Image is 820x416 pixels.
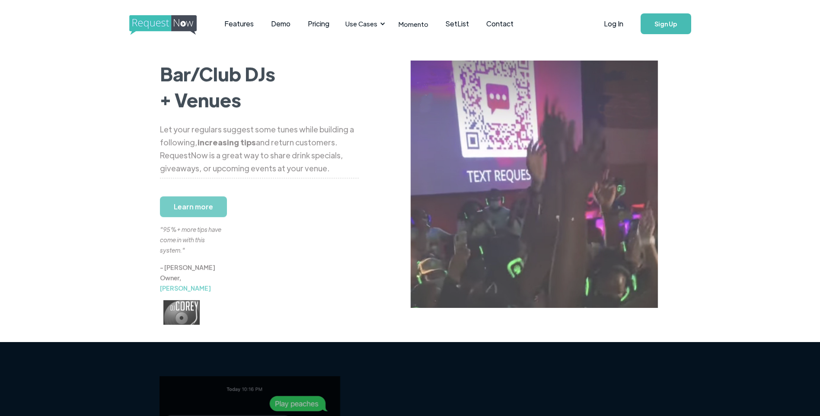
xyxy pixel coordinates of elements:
[437,10,478,37] a: SetList
[390,11,437,37] a: Momento
[129,15,194,32] a: home
[216,10,262,37] a: Features
[299,10,338,37] a: Pricing
[160,284,211,292] a: [PERSON_NAME]
[160,203,225,255] div: "95%+ more tips have come in with this system."
[160,262,225,293] div: - [PERSON_NAME] Owner,
[160,196,227,217] a: Learn more
[262,10,299,37] a: Demo
[129,15,213,35] img: requestnow logo
[160,61,275,112] strong: Bar/Club DJs + Venues
[345,19,377,29] div: Use Cases
[595,9,632,39] a: Log In
[198,137,256,147] strong: increasing tips
[340,10,388,37] div: Use Cases
[478,10,522,37] a: Contact
[641,13,691,34] a: Sign Up
[160,123,359,175] div: Let your regulars suggest some tunes while building a following, and return customers. RequestNow...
